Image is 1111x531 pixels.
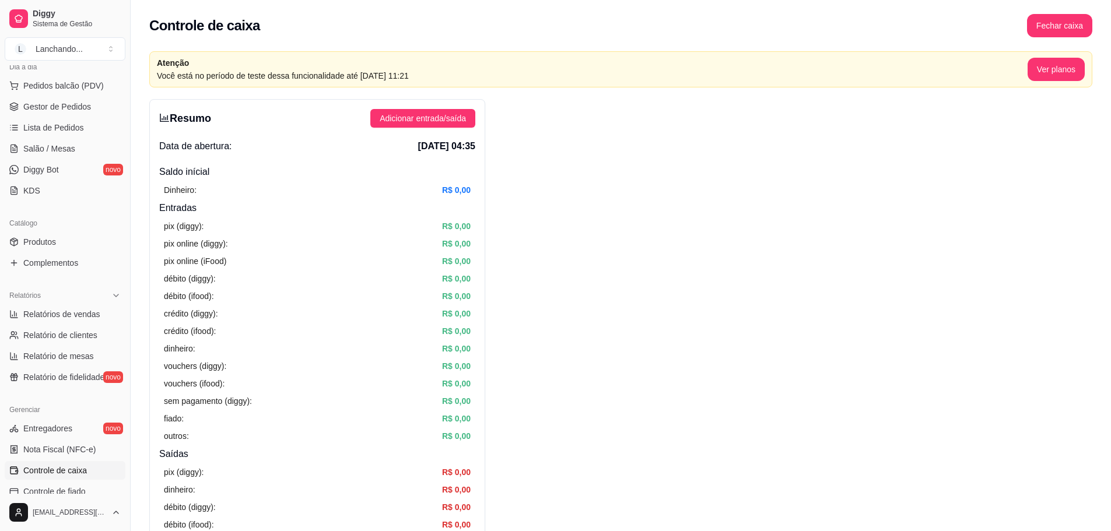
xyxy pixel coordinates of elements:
article: R$ 0,00 [442,483,471,496]
article: dinheiro: [164,483,195,496]
span: Controle de fiado [23,486,86,497]
article: R$ 0,00 [442,184,471,196]
article: pix online (diggy): [164,237,228,250]
article: vouchers (ifood): [164,377,225,390]
article: R$ 0,00 [442,342,471,355]
a: Relatório de mesas [5,347,125,365]
span: Salão / Mesas [23,143,75,154]
a: Controle de fiado [5,482,125,501]
a: Entregadoresnovo [5,419,125,438]
h3: Resumo [159,110,211,126]
div: Lanchando ... [36,43,83,55]
article: outros: [164,430,189,442]
article: R$ 0,00 [442,307,471,320]
span: Sistema de Gestão [33,19,121,29]
button: Fechar caixa [1027,14,1092,37]
a: KDS [5,181,125,200]
span: Relatório de fidelidade [23,371,104,383]
a: Salão / Mesas [5,139,125,158]
h4: Saídas [159,447,475,461]
span: Relatórios de vendas [23,308,100,320]
article: pix online (iFood) [164,255,226,268]
span: Relatório de clientes [23,329,97,341]
span: Data de abertura: [159,139,232,153]
article: R$ 0,00 [442,395,471,407]
span: L [15,43,26,55]
article: R$ 0,00 [442,272,471,285]
span: Diggy [33,9,121,19]
h2: Controle de caixa [149,16,260,35]
button: Pedidos balcão (PDV) [5,76,125,95]
a: Relatório de clientes [5,326,125,344]
a: Relatórios de vendas [5,305,125,323]
article: R$ 0,00 [442,412,471,425]
span: Relatórios [9,291,41,300]
div: Dia a dia [5,58,125,76]
article: sem pagamento (diggy): [164,395,252,407]
article: R$ 0,00 [442,255,471,268]
span: Lista de Pedidos [23,122,84,133]
article: R$ 0,00 [442,466,471,479]
article: R$ 0,00 [442,501,471,514]
article: R$ 0,00 [442,360,471,372]
span: [EMAIL_ADDRESS][DOMAIN_NAME] [33,508,107,517]
a: Complementos [5,254,125,272]
button: Select a team [5,37,125,61]
span: KDS [23,185,40,196]
span: Relatório de mesas [23,350,94,362]
article: fiado: [164,412,184,425]
h4: Entradas [159,201,475,215]
a: DiggySistema de Gestão [5,5,125,33]
article: R$ 0,00 [442,430,471,442]
button: [EMAIL_ADDRESS][DOMAIN_NAME] [5,498,125,526]
span: bar-chart [159,112,170,123]
span: Complementos [23,257,78,269]
article: débito (diggy): [164,272,216,285]
a: Produtos [5,233,125,251]
span: Gestor de Pedidos [23,101,91,112]
button: Adicionar entrada/saída [370,109,475,128]
article: dinheiro: [164,342,195,355]
div: Gerenciar [5,400,125,419]
article: vouchers (diggy): [164,360,226,372]
article: Atenção [157,57,1028,69]
article: pix (diggy): [164,466,204,479]
article: R$ 0,00 [442,220,471,233]
article: R$ 0,00 [442,290,471,303]
article: crédito (ifood): [164,325,216,337]
a: Gestor de Pedidos [5,97,125,116]
a: Lista de Pedidos [5,118,125,137]
a: Nota Fiscal (NFC-e) [5,440,125,459]
article: R$ 0,00 [442,377,471,390]
a: Relatório de fidelidadenovo [5,368,125,386]
span: Adicionar entrada/saída [380,112,466,125]
article: R$ 0,00 [442,237,471,250]
article: débito (ifood): [164,518,214,531]
article: R$ 0,00 [442,325,471,337]
article: débito (diggy): [164,501,216,514]
a: Controle de caixa [5,461,125,480]
h4: Saldo inícial [159,165,475,179]
span: Nota Fiscal (NFC-e) [23,444,96,455]
span: Diggy Bot [23,164,59,175]
div: Catálogo [5,214,125,233]
a: Diggy Botnovo [5,160,125,179]
span: Entregadores [23,423,72,434]
article: Dinheiro: [164,184,197,196]
span: [DATE] 04:35 [418,139,475,153]
a: Ver planos [1028,65,1085,74]
span: Pedidos balcão (PDV) [23,80,104,92]
article: Você está no período de teste dessa funcionalidade até [DATE] 11:21 [157,69,1028,82]
article: crédito (diggy): [164,307,218,320]
button: Ver planos [1028,58,1085,81]
article: pix (diggy): [164,220,204,233]
article: R$ 0,00 [442,518,471,531]
span: Controle de caixa [23,465,87,476]
article: débito (ifood): [164,290,214,303]
span: Produtos [23,236,56,248]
